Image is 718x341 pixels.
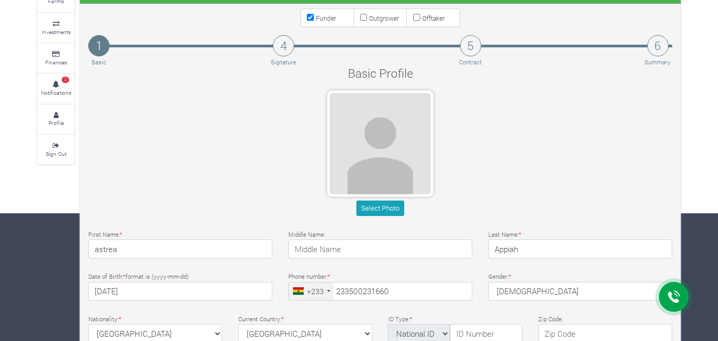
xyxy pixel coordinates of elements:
input: First Name [88,239,272,259]
small: Investments [41,28,71,36]
span: 2 [62,77,69,83]
div: Ghana (Gaana): +233 [289,282,333,301]
p: Contract [459,58,482,67]
a: 1 Basic [88,35,110,67]
a: Investments [37,13,74,43]
h4: Basic Profile [222,66,538,80]
label: Gender: [488,272,511,281]
input: Phone Number [288,282,472,301]
h4: 5 [460,35,481,56]
h4: 4 [273,35,294,56]
label: Last Name: [488,230,521,239]
a: Sign Out [37,135,74,164]
label: Middle Name: [288,230,325,239]
small: Finances [45,59,67,66]
label: ID Type: [388,315,412,324]
div: +233 [307,286,324,297]
p: Signature [271,58,296,67]
h4: 1 [88,35,110,56]
label: Date of Birth: format is (yyyy-mm-dd) [88,272,189,281]
input: Type Date of Birth (YYYY-MM-DD) [88,282,272,301]
label: Nationality: [88,315,121,324]
small: Notifications [41,89,71,96]
label: Phone number: [288,272,330,281]
p: Summary [645,58,671,67]
small: Outgrower [369,14,399,22]
input: Funder [307,14,314,21]
a: 2 Notifications [37,74,74,103]
button: Select Photo [356,201,404,216]
small: Sign Out [46,150,66,157]
a: Finances [37,44,74,73]
h4: 6 [647,35,669,56]
label: First Name: [88,230,122,239]
input: Middle Name [288,239,472,259]
label: Current Country: [238,315,284,324]
small: Offtaker [422,14,445,22]
input: Outgrower [360,14,367,21]
a: Profile [37,105,74,134]
label: Zip Code: [538,315,563,324]
input: Last Name [488,239,672,259]
small: Funder [316,14,336,22]
p: Basic [90,58,108,67]
input: Offtaker [413,14,420,21]
small: Profile [48,119,64,127]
